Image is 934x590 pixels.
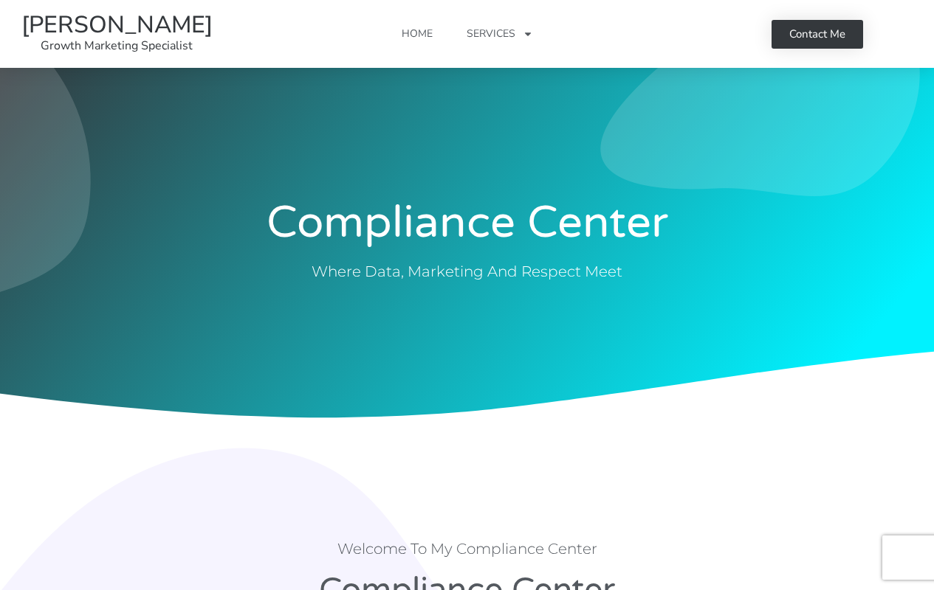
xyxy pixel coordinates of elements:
span: Contact Me [789,29,845,40]
h3: Where Data, Marketing and Respect meet [32,264,903,279]
iframe: Chat Widget [860,519,934,590]
a: [PERSON_NAME] [21,9,213,41]
h3: Welcome to my compliance Center [253,541,681,556]
h1: Compliance Center [32,196,903,249]
a: Contact Me [772,20,863,49]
